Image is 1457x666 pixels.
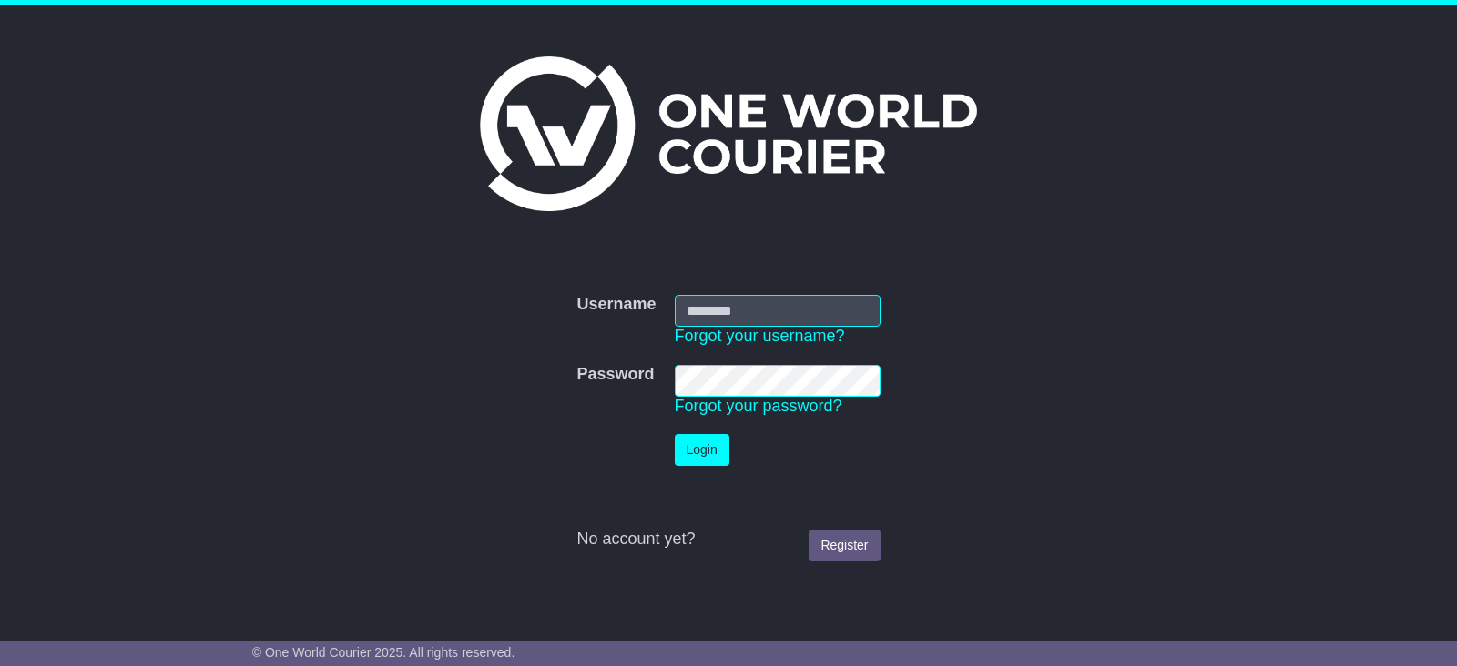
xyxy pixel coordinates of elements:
[576,365,654,385] label: Password
[252,645,515,660] span: © One World Courier 2025. All rights reserved.
[576,530,880,550] div: No account yet?
[809,530,880,561] a: Register
[675,434,729,466] button: Login
[480,56,977,211] img: One World
[675,397,842,415] a: Forgot your password?
[576,295,656,315] label: Username
[675,327,845,345] a: Forgot your username?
